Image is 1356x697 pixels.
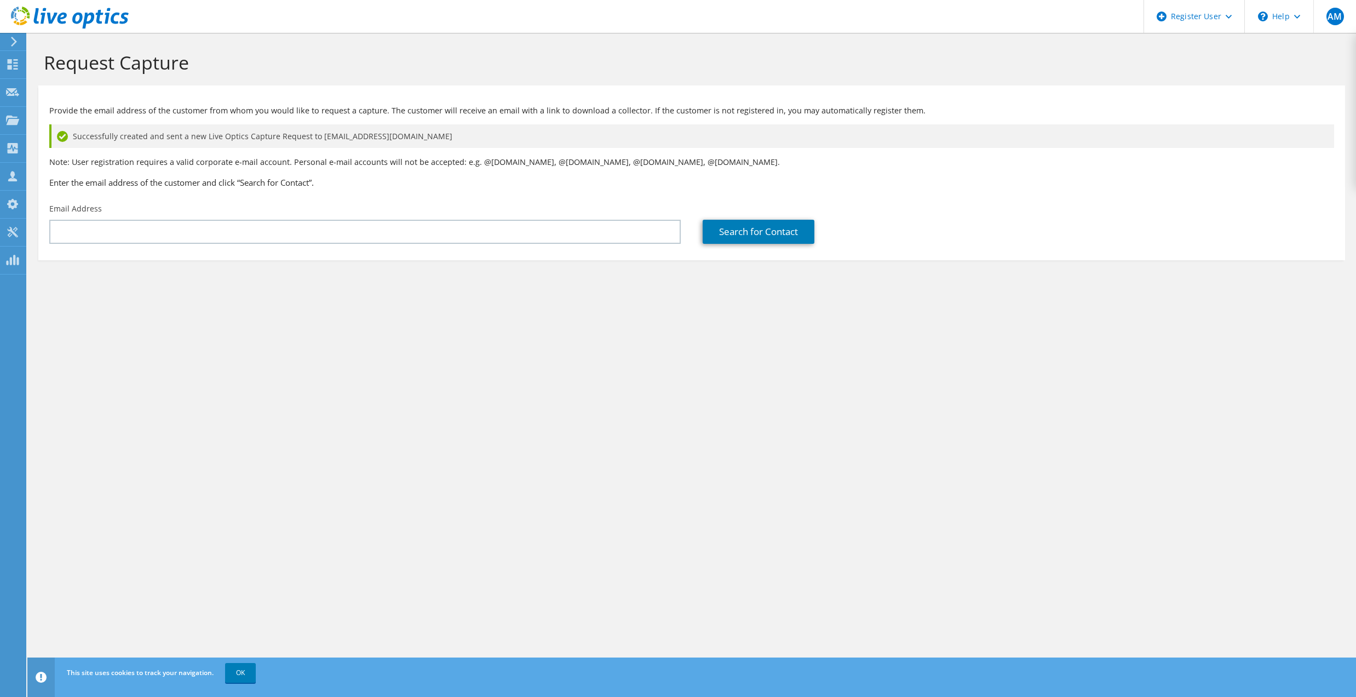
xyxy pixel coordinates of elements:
a: Search for Contact [703,220,814,244]
span: This site uses cookies to track your navigation. [67,668,214,677]
p: Note: User registration requires a valid corporate e-mail account. Personal e-mail accounts will ... [49,156,1334,168]
p: Provide the email address of the customer from whom you would like to request a capture. The cust... [49,105,1334,117]
span: Successfully created and sent a new Live Optics Capture Request to [EMAIL_ADDRESS][DOMAIN_NAME] [73,130,452,142]
h3: Enter the email address of the customer and click “Search for Contact”. [49,176,1334,188]
a: OK [225,663,256,683]
span: AM [1326,8,1344,25]
h1: Request Capture [44,51,1334,74]
svg: \n [1258,12,1268,21]
label: Email Address [49,203,102,214]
